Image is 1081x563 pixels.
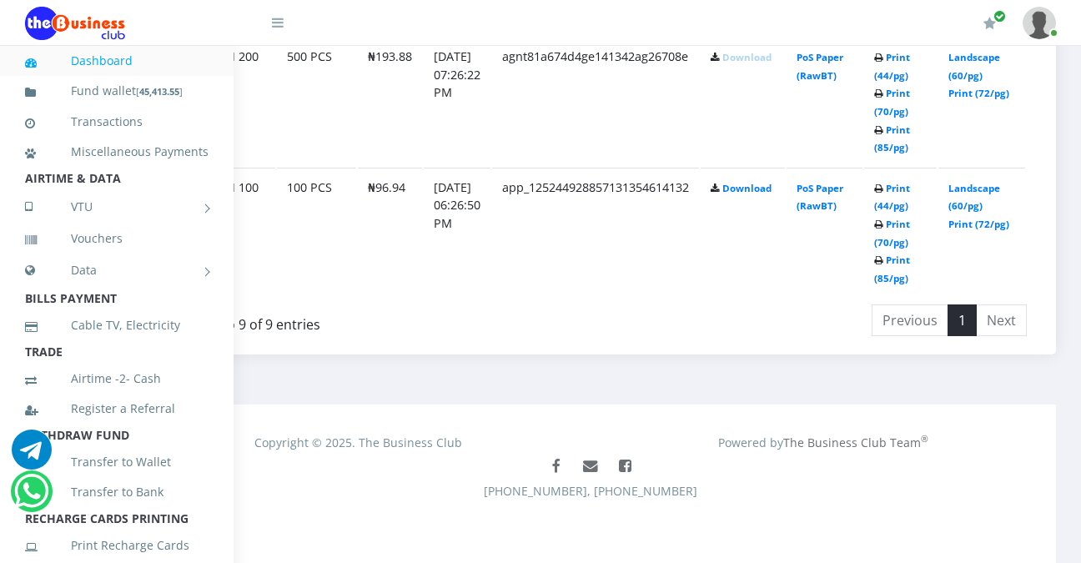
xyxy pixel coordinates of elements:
a: Join The Business Club Group [610,451,641,482]
td: app_125244928857131354614132 [492,168,699,297]
a: Print (70/pg) [874,218,910,249]
a: Dashboard [25,42,209,80]
td: agnt81a674d4ge141342ag26708e [492,37,699,166]
a: Download [722,51,772,63]
a: 1 [948,304,977,336]
td: MTN 100 [199,168,275,297]
td: 100 PCS [277,168,356,297]
a: Vouchers [25,219,209,258]
a: PoS Paper (RawBT) [797,182,843,213]
a: Landscape (60/pg) [948,51,1000,82]
span: Renew/Upgrade Subscription [993,10,1006,23]
a: Chat for support [12,442,52,470]
img: User [1023,7,1056,39]
td: 500 PCS [277,37,356,166]
a: Print (44/pg) [874,182,910,213]
a: The Business Club Team® [783,435,928,450]
td: [DATE] 06:26:50 PM [424,168,490,297]
a: Print (70/pg) [874,87,910,118]
i: Renew/Upgrade Subscription [983,17,996,30]
td: ₦193.88 [358,37,422,166]
sup: ® [921,433,928,445]
a: Print (85/pg) [874,123,910,154]
img: Logo [25,7,125,40]
a: Chat for support [14,484,48,511]
small: [ ] [136,85,183,98]
a: Download [722,182,772,194]
a: PoS Paper (RawBT) [797,51,843,82]
a: Print (85/pg) [874,254,910,284]
a: Transactions [25,103,209,141]
a: Transfer to Bank [25,473,209,511]
a: Register a Referral [25,390,209,428]
div: [PHONE_NUMBER], [PHONE_NUMBER] [138,451,1043,535]
a: Airtime -2- Cash [25,359,209,398]
a: Print (72/pg) [948,87,1009,99]
div: Copyright © 2025. The Business Club [126,434,591,451]
a: Like The Business Club Page [541,451,572,482]
a: VTU [25,186,209,228]
a: Print (44/pg) [874,51,910,82]
a: Transfer to Wallet [25,443,209,481]
td: MTN 200 [199,37,275,166]
a: Data [25,249,209,291]
b: 45,413.55 [139,85,179,98]
a: Miscellaneous Payments [25,133,209,171]
a: Mail us [576,451,606,482]
div: Showing 1 to 9 of 9 entries [154,303,505,334]
div: Powered by [591,434,1055,451]
td: [DATE] 07:26:22 PM [424,37,490,166]
a: Cable TV, Electricity [25,306,209,344]
td: ₦96.94 [358,168,422,297]
a: Fund wallet[45,413.55] [25,72,209,111]
a: Landscape (60/pg) [948,182,1000,213]
a: Print (72/pg) [948,218,1009,230]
